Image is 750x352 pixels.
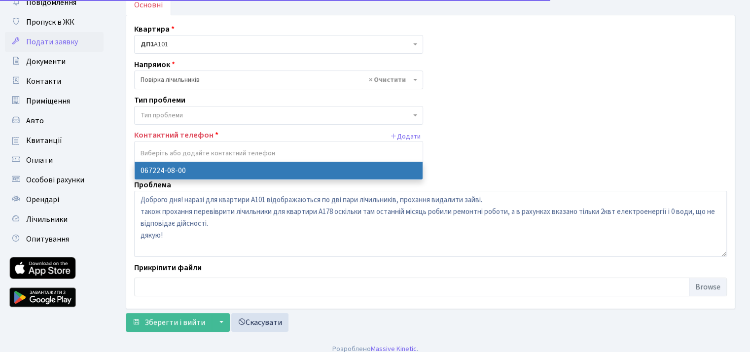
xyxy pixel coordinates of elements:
span: Документи [26,56,66,67]
a: Пропуск в ЖК [5,12,104,32]
label: Контактний телефон [134,129,218,141]
span: <b>ДП1</b>&nbsp;&nbsp;&nbsp;А101 [134,35,423,54]
span: Приміщення [26,96,70,106]
label: Тип проблеми [134,94,185,106]
b: ДП1 [141,39,154,49]
label: Прикріпити файли [134,262,202,274]
label: Квартира [134,23,175,35]
label: Напрямок [134,59,175,70]
span: Лічильники [26,214,68,225]
span: Особові рахунки [26,175,84,185]
span: Повірка лічильників [141,75,411,85]
span: Пропуск в ЖК [26,17,74,28]
a: Подати заявку [5,32,104,52]
a: Скасувати [231,313,288,332]
a: Оплати [5,150,104,170]
span: Тип проблеми [141,110,183,120]
span: Зберегти і вийти [144,317,205,328]
a: Контакти [5,71,104,91]
a: Лічильники [5,210,104,229]
a: Приміщення [5,91,104,111]
a: Опитування [5,229,104,249]
textarea: Доброго дня! наразі для квартири А101 відображаються по дві пари лічильників, прохання видалити з... [134,191,727,257]
a: Особові рахунки [5,170,104,190]
span: Опитування [26,234,69,245]
span: Авто [26,115,44,126]
a: Авто [5,111,104,131]
a: Квитанції [5,131,104,150]
button: Зберегти і вийти [126,313,212,332]
a: Документи [5,52,104,71]
label: Проблема [134,179,171,191]
li: 067224-08-00 [135,162,423,179]
span: Контакти [26,76,61,87]
span: Оплати [26,155,53,166]
span: <b>ДП1</b>&nbsp;&nbsp;&nbsp;А101 [141,39,411,49]
span: Повірка лічильників [134,70,423,89]
span: Орендарі [26,194,59,205]
a: Орендарі [5,190,104,210]
input: Виберіть або додайте контактний телефон [135,144,423,162]
span: Квитанції [26,135,62,146]
span: Подати заявку [26,36,78,47]
span: Видалити всі елементи [369,75,406,85]
button: Додати [388,129,423,144]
